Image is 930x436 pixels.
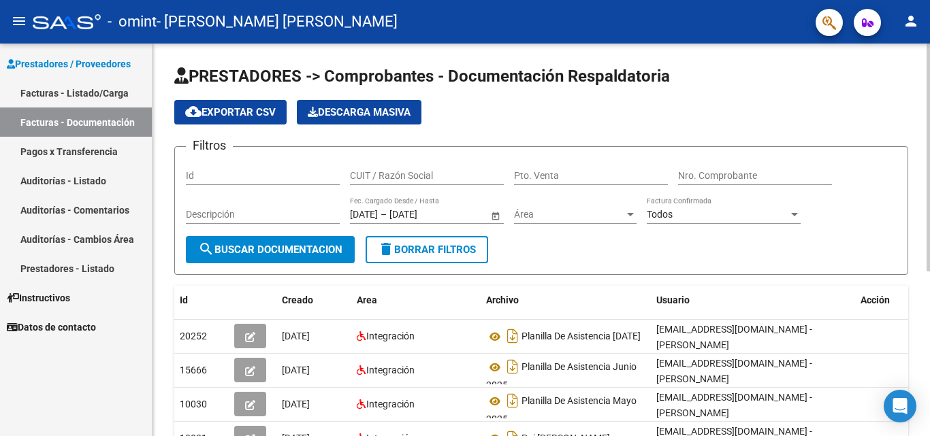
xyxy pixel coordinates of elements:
div: Open Intercom Messenger [884,390,916,422]
span: Todos [647,209,673,220]
mat-icon: cloud_download [185,103,202,120]
span: - [PERSON_NAME] [PERSON_NAME] [157,7,398,37]
span: Id [180,295,188,305]
span: Buscar Documentacion [198,244,342,256]
button: Exportar CSV [174,100,287,124]
span: Integración [366,331,415,341]
datatable-header-cell: Id [174,286,229,315]
span: - omint [108,7,157,37]
span: Area [357,295,377,305]
span: Exportar CSV [185,106,276,118]
span: 10030 [180,399,207,409]
i: Descargar documento [504,325,522,347]
app-download-masive: Descarga masiva de comprobantes (adjuntos) [297,100,421,124]
span: Planilla De Asistencia [DATE] [522,331,641,342]
datatable-header-cell: Acción [855,286,923,315]
span: [DATE] [282,365,310,375]
mat-icon: search [198,241,214,257]
i: Descargar documento [504,390,522,412]
span: – [381,209,387,220]
span: 20252 [180,331,207,341]
h3: Filtros [186,136,233,155]
span: Creado [282,295,313,305]
datatable-header-cell: Creado [276,286,351,315]
span: [DATE] [282,399,310,409]
datatable-header-cell: Archivo [481,286,651,315]
mat-icon: delete [378,241,394,257]
span: [EMAIL_ADDRESS][DOMAIN_NAME] - [PERSON_NAME] [656,392,812,418]
button: Open calendar [488,208,502,222]
button: Descarga Masiva [297,100,421,124]
datatable-header-cell: Usuario [651,286,855,315]
button: Borrar Filtros [366,236,488,263]
mat-icon: menu [11,13,27,29]
span: Prestadores / Proveedores [7,56,131,71]
span: Descarga Masiva [308,106,411,118]
input: Start date [350,209,378,220]
span: Acción [861,295,890,305]
span: PRESTADORES -> Comprobantes - Documentación Respaldatoria [174,67,670,86]
i: Descargar documento [504,356,522,378]
span: Integración [366,399,415,409]
span: [DATE] [282,331,310,341]
span: Área [514,209,624,220]
span: Usuario [656,295,690,305]
button: Buscar Documentacion [186,236,355,263]
span: [EMAIL_ADDRESS][DOMAIN_NAME] - [PERSON_NAME] [656,324,812,350]
span: Integración [366,365,415,375]
span: Planilla De Asistencia Junio 2025 [486,362,637,391]
input: End date [389,209,456,220]
span: 15666 [180,365,207,375]
datatable-header-cell: Area [351,286,481,315]
mat-icon: person [903,13,919,29]
span: Archivo [486,295,519,305]
span: Borrar Filtros [378,244,476,256]
span: Planilla De Asistencia Mayo 2025 [486,396,637,425]
span: [EMAIL_ADDRESS][DOMAIN_NAME] - [PERSON_NAME] [656,358,812,384]
span: Instructivos [7,290,70,305]
span: Datos de contacto [7,320,96,335]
